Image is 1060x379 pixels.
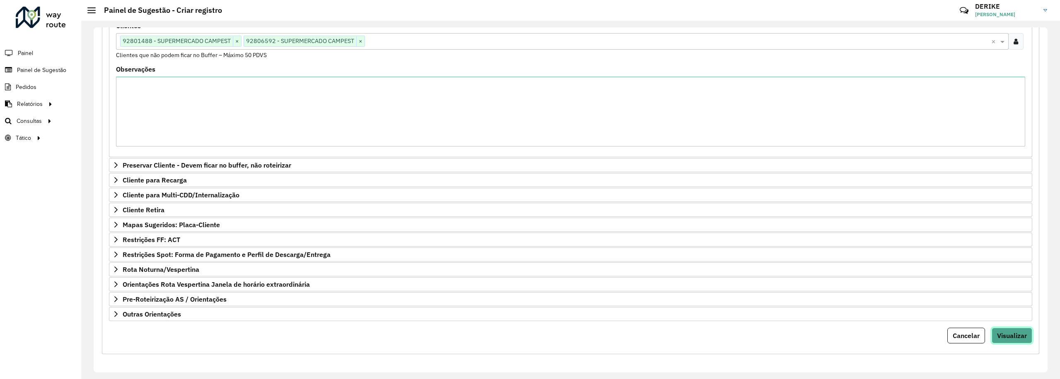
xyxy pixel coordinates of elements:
span: Restrições FF: ACT [123,236,180,243]
span: Outras Orientações [123,311,181,317]
span: 92806592 - SUPERMERCADO CAMPEST [244,36,356,46]
a: Cliente Retira [109,203,1032,217]
span: Relatórios [17,100,43,108]
span: Pedidos [16,83,36,91]
span: [PERSON_NAME] [975,11,1037,18]
span: 92801488 - SUPERMERCADO CAMPEST [121,36,233,46]
span: Painel de Sugestão [17,66,66,74]
button: Visualizar [992,328,1032,343]
a: Rota Noturna/Vespertina [109,262,1032,276]
span: Orientações Rota Vespertina Janela de horário extraordinária [123,281,310,288]
span: Tático [16,134,31,142]
span: Mapas Sugeridos: Placa-Cliente [123,221,220,228]
label: Observações [116,64,155,74]
span: Preservar Cliente - Devem ficar no buffer, não roteirizar [123,162,291,168]
span: Cancelar [953,331,980,340]
span: Consultas [17,117,42,125]
span: Cliente para Recarga [123,177,187,183]
span: Painel [18,49,33,58]
a: Restrições Spot: Forma de Pagamento e Perfil de Descarga/Entrega [109,247,1032,261]
span: Clear all [991,36,998,46]
div: Priorizar Cliente - Não podem ficar no buffer [109,19,1032,157]
a: Restrições FF: ACT [109,233,1032,247]
span: Cliente Retira [123,206,164,213]
a: Contato Rápido [955,2,973,19]
span: Pre-Roteirização AS / Orientações [123,296,227,302]
small: Clientes que não podem ficar no Buffer – Máximo 50 PDVS [116,51,267,59]
span: Rota Noturna/Vespertina [123,266,199,273]
span: Cliente para Multi-CDD/Internalização [123,192,239,198]
a: Cliente para Recarga [109,173,1032,187]
span: Visualizar [997,331,1027,340]
a: Mapas Sugeridos: Placa-Cliente [109,218,1032,232]
span: Restrições Spot: Forma de Pagamento e Perfil de Descarga/Entrega [123,251,331,258]
span: × [356,36,365,46]
a: Pre-Roteirização AS / Orientações [109,292,1032,306]
a: Outras Orientações [109,307,1032,321]
a: Cliente para Multi-CDD/Internalização [109,188,1032,202]
button: Cancelar [947,328,985,343]
a: Orientações Rota Vespertina Janela de horário extraordinária [109,277,1032,291]
h2: Painel de Sugestão - Criar registro [96,6,222,15]
a: Preservar Cliente - Devem ficar no buffer, não roteirizar [109,158,1032,172]
h3: DERIKE [975,2,1037,10]
span: × [233,36,241,46]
